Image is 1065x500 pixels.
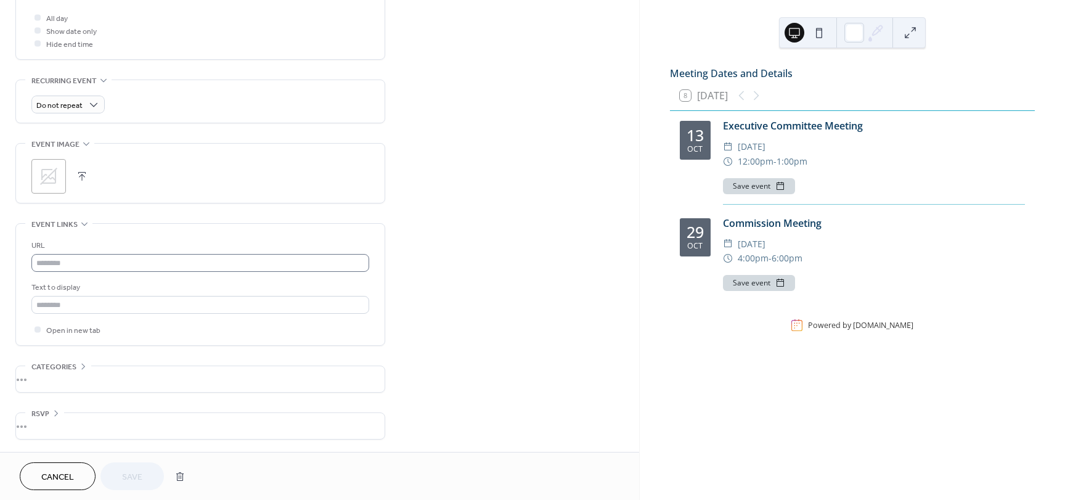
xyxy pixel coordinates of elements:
div: Executive Committee Meeting [723,118,1025,133]
span: 1:00pm [777,154,807,169]
button: Cancel [20,462,96,490]
span: Open in new tab [46,324,100,337]
div: Meeting Dates and Details [670,66,1035,81]
span: RSVP [31,408,49,420]
span: 4:00pm [738,251,769,266]
div: ​ [723,154,733,169]
div: Powered by [808,320,913,330]
div: ••• [16,413,385,439]
span: - [773,154,777,169]
span: All day [46,12,68,25]
span: Recurring event [31,75,97,88]
span: Event image [31,138,80,151]
a: [DOMAIN_NAME] [853,320,913,330]
span: - [769,251,772,266]
div: Oct [687,145,703,154]
span: Event links [31,218,78,231]
button: Save event [723,275,795,291]
button: Save event [723,178,795,194]
div: ; [31,159,66,194]
div: Oct [687,242,703,250]
span: 6:00pm [772,251,802,266]
span: [DATE] [738,139,765,154]
div: ​ [723,251,733,266]
div: Text to display [31,281,367,294]
div: 13 [687,128,704,143]
div: Commission Meeting [723,216,1025,231]
div: ​ [723,139,733,154]
span: Hide end time [46,38,93,51]
div: URL [31,239,367,252]
div: 29 [687,224,704,240]
span: Show date only [46,25,97,38]
span: [DATE] [738,237,765,252]
span: Do not repeat [36,99,83,113]
div: ​ [723,237,733,252]
span: 12:00pm [738,154,773,169]
span: Categories [31,361,76,374]
div: ••• [16,366,385,392]
span: Cancel [41,471,74,484]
